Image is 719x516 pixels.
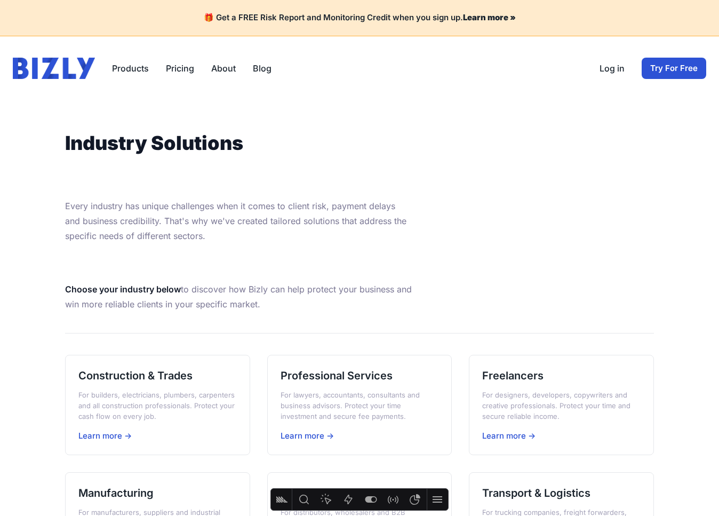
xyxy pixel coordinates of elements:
h4: 🎁 Get a FREE Risk Report and Monitoring Credit when you sign up. [13,13,706,23]
p: For builders, electricians, plumbers, carpenters and all construction professionals. Protect your... [78,390,237,422]
span: Learn more → [78,431,132,441]
a: Learn more » [463,12,516,22]
p: For designers, developers, copywriters and creative professionals. Protect your time and secure r... [482,390,641,422]
h3: Wholesaling [281,486,439,501]
span: Learn more → [482,431,536,441]
a: Pricing [166,62,194,75]
h3: Professional Services [281,368,439,383]
p: to discover how Bizly can help protect your business and win more reliable clients in your specif... [65,282,412,312]
a: Freelancers For designers, developers, copywriters and creative professionals. Protect your time ... [469,355,654,456]
h3: Manufacturing [78,486,237,501]
span: Learn more → [281,431,334,441]
strong: Choose your industry below [65,284,181,295]
a: Construction & Trades For builders, electricians, plumbers, carpenters and all construction profe... [65,355,250,456]
h3: Construction & Trades [78,368,237,383]
a: Try For Free [642,58,706,79]
p: For lawyers, accountants, consultants and business advisors. Protect your time investment and sec... [281,390,439,422]
h3: Transport & Logistics [482,486,641,501]
a: Professional Services For lawyers, accountants, consultants and business advisors. Protect your t... [267,355,452,456]
h3: Freelancers [482,368,641,383]
a: Log in [600,62,625,75]
h1: Industry Solutions [65,132,412,154]
a: About [211,62,236,75]
a: Blog [253,62,271,75]
button: Products [112,62,149,75]
p: Every industry has unique challenges when it comes to client risk, payment delays and business cr... [65,199,412,243]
